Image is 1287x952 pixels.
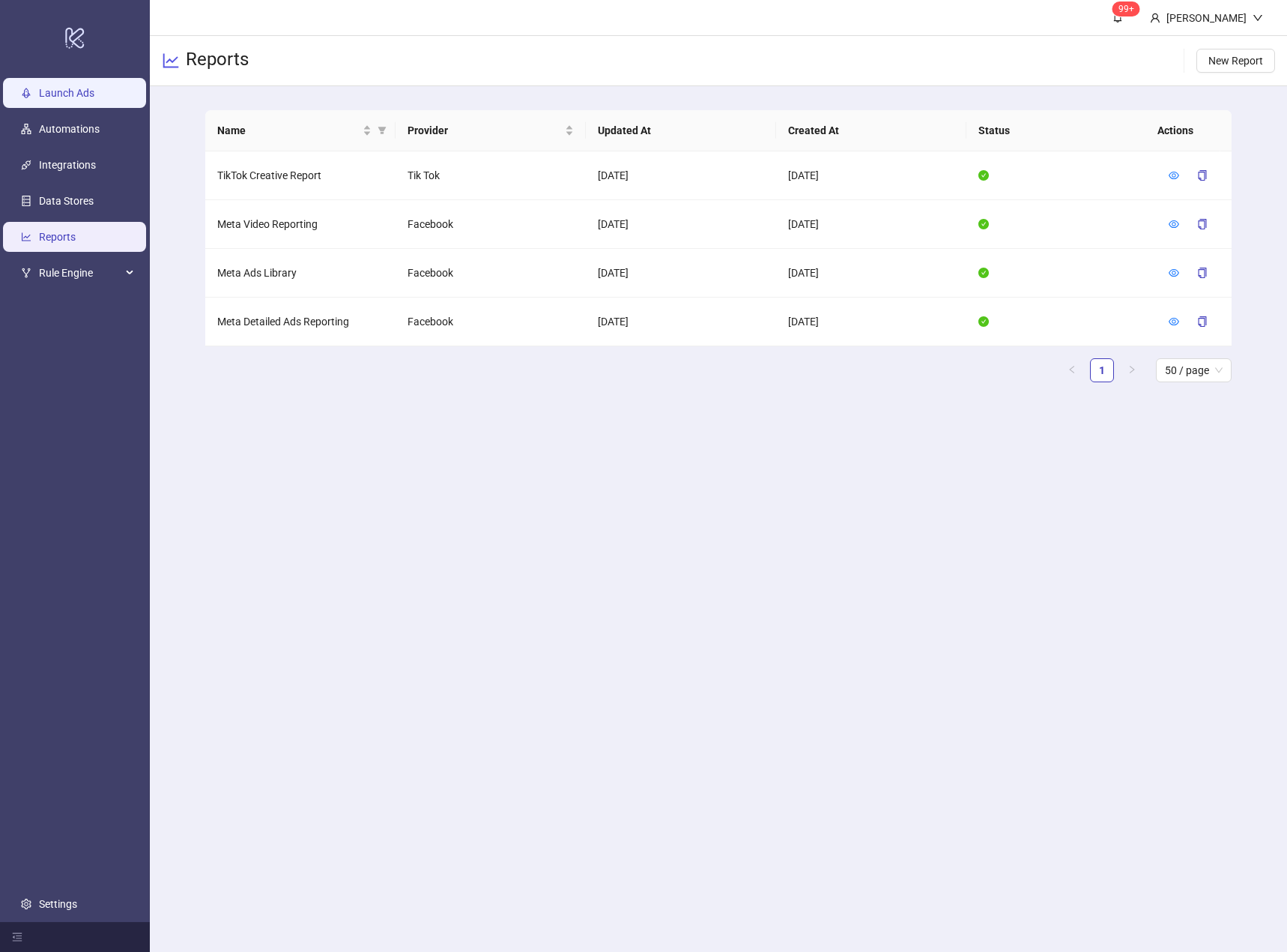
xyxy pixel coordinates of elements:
[1169,218,1179,230] a: eye
[1185,261,1220,285] button: copy
[1165,359,1223,382] span: 50 / page
[1091,359,1113,382] a: 1
[205,249,396,298] td: Meta Ads Library
[39,231,76,243] a: Reports
[1150,13,1160,23] span: user
[978,219,989,229] span: check-circle
[1185,163,1220,187] button: copy
[776,298,966,346] td: [DATE]
[1185,212,1220,236] button: copy
[408,122,562,139] span: Provider
[1156,358,1232,382] div: Page Size
[1169,268,1179,278] span: eye
[1197,316,1208,327] span: copy
[205,298,396,346] td: Meta Detailed Ads Reporting
[1169,316,1179,328] a: eye
[396,298,586,346] td: Facebook
[1120,358,1144,382] button: right
[1208,55,1263,67] span: New Report
[205,200,396,249] td: Meta Video Reporting
[39,123,100,135] a: Automations
[586,151,776,200] td: [DATE]
[12,932,22,942] span: menu-fold
[396,110,586,151] th: Provider
[776,110,966,151] th: Created At
[1060,358,1084,382] button: left
[1120,358,1144,382] li: Next Page
[586,110,776,151] th: Updated At
[776,249,966,298] td: [DATE]
[586,200,776,249] td: [DATE]
[205,110,396,151] th: Name
[978,268,989,278] span: check-circle
[776,151,966,200] td: [DATE]
[186,48,249,73] h3: Reports
[217,122,360,139] span: Name
[966,110,1157,151] th: Status
[978,316,989,327] span: check-circle
[1185,310,1220,334] button: copy
[396,151,586,200] td: Tik Tok
[1169,316,1179,327] span: eye
[1068,365,1076,374] span: left
[375,119,390,142] span: filter
[1090,358,1114,382] li: 1
[1197,268,1208,278] span: copy
[162,52,180,70] span: line-chart
[1197,219,1208,229] span: copy
[39,195,94,207] a: Data Stores
[1112,12,1123,22] span: bell
[1060,358,1084,382] li: Previous Page
[396,200,586,249] td: Facebook
[1127,365,1136,374] span: right
[1197,170,1208,181] span: copy
[396,249,586,298] td: Facebook
[1169,170,1179,181] span: eye
[1145,110,1220,151] th: Actions
[1196,49,1275,73] button: New Report
[21,268,31,278] span: fork
[1160,10,1253,26] div: [PERSON_NAME]
[586,249,776,298] td: [DATE]
[1112,1,1140,16] sup: 678
[1169,219,1179,229] span: eye
[39,159,96,171] a: Integrations
[39,258,121,288] span: Rule Engine
[39,87,94,99] a: Launch Ads
[1169,267,1179,279] a: eye
[39,898,77,910] a: Settings
[776,200,966,249] td: [DATE]
[978,170,989,181] span: check-circle
[205,151,396,200] td: TikTok Creative Report
[1253,13,1263,23] span: down
[586,298,776,346] td: [DATE]
[378,126,387,135] span: filter
[1169,169,1179,181] a: eye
